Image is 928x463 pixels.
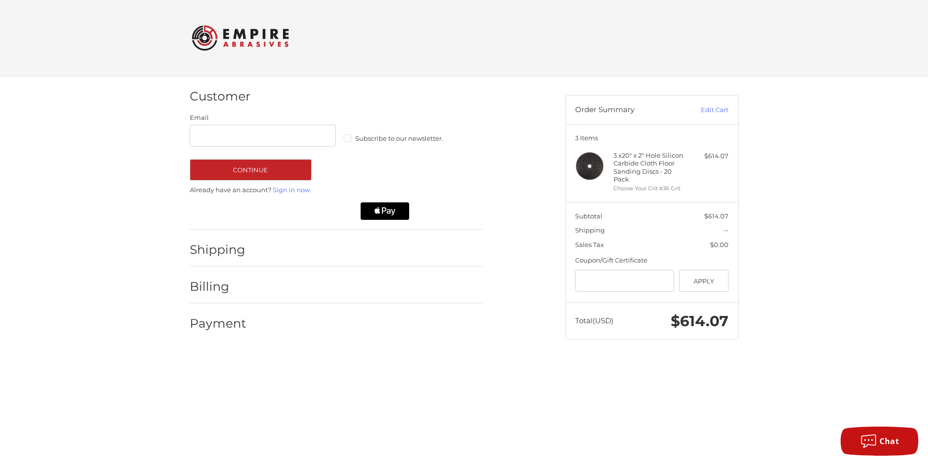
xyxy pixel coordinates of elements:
[190,89,250,104] h2: Customer
[274,202,351,220] iframe: PayPal-paylater
[841,427,918,456] button: Chat
[679,270,729,292] button: Apply
[613,184,688,193] li: Choose Your Grit #36 Grit
[679,105,729,115] a: Edit Cart
[710,241,729,248] span: $0.00
[355,134,443,142] span: Subscribe to our newsletter.
[575,212,602,220] span: Subtotal
[190,316,247,331] h2: Payment
[724,226,729,234] span: --
[575,241,604,248] span: Sales Tax
[273,186,310,194] a: Sign in now
[192,19,289,57] img: Empire Abrasives
[190,279,247,294] h2: Billing
[575,270,674,292] input: Gift Certificate or Coupon Code
[190,113,336,123] label: Email
[613,151,688,183] h4: 3 x 20" x 2" Hole Silicon Carbide Cloth Floor Sanding Discs - 20 Pack
[575,226,605,234] span: Shipping
[190,185,482,195] p: Already have an account?
[575,256,729,265] div: Coupon/Gift Certificate
[575,105,679,115] h3: Order Summary
[671,312,729,330] span: $614.07
[690,151,729,161] div: $614.07
[704,212,729,220] span: $614.07
[575,316,613,325] span: Total (USD)
[575,134,729,142] h3: 3 Items
[879,436,899,446] span: Chat
[190,159,312,181] button: Continue
[190,242,247,257] h2: Shipping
